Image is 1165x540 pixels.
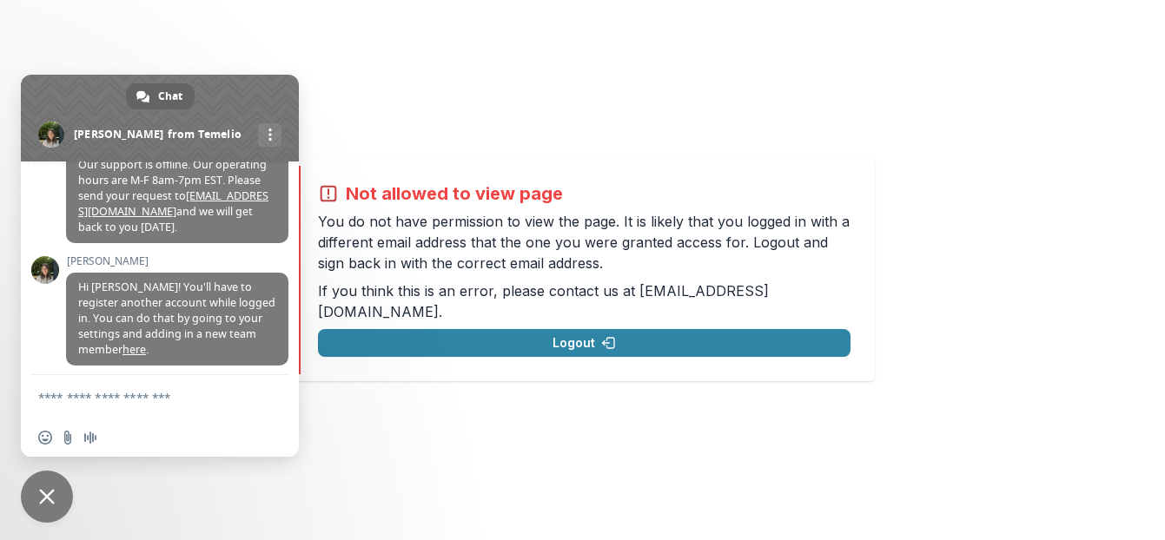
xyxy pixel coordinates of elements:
[61,431,75,445] span: Send a file
[318,329,851,357] button: Logout
[126,83,195,109] a: Chat
[38,431,52,445] span: Insert an emoji
[21,471,73,523] a: Close chat
[38,375,247,418] textarea: Compose your message...
[78,126,268,234] span: Hello! Our support is offline. Our operating hours are M-F 8am-7pm EST. Please send your request ...
[83,431,97,445] span: Audio message
[78,188,268,219] a: [EMAIL_ADDRESS][DOMAIN_NAME]
[78,280,275,357] span: Hi [PERSON_NAME]! You'll have to register another account while logged in. You can do that by goi...
[346,183,563,204] h2: Not allowed to view page
[158,83,182,109] span: Chat
[122,342,146,357] a: here
[318,211,851,273] p: You do not have permission to view the page. It is likely that you logged in with a different ema...
[66,255,288,267] span: [PERSON_NAME]
[318,280,851,322] p: If you think this is an error, please contact us at .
